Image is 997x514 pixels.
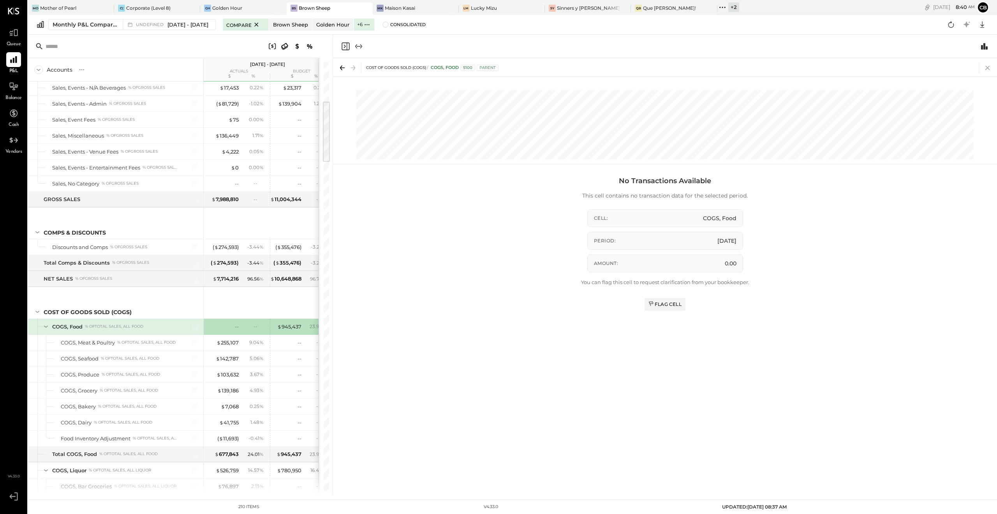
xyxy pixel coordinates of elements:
span: $ [270,276,275,282]
span: % [259,244,264,250]
div: 677,843 [215,450,239,458]
div: Food Inventory Adjustment [61,435,130,442]
div: 23.98 [310,451,326,458]
div: % of Total Sales, All Food [133,436,177,441]
div: -- [298,435,301,442]
div: ( 274,593 ) [213,244,239,251]
div: 96.56 [247,276,264,283]
div: NET SALES [44,275,73,283]
div: COST OF GOODS SOLD (COGS) [44,308,132,316]
div: $ [270,73,301,79]
a: Queue [0,25,27,48]
div: -- [316,435,326,442]
button: Close panel [341,42,350,51]
div: - 3.44 [247,260,264,267]
div: 210 items [238,504,259,510]
button: Flag Cell [645,298,685,311]
div: 23.98 [310,323,326,330]
span: $ [270,196,275,202]
div: % of Total Sales, All Food [117,340,176,345]
div: % of GROSS SALES [109,101,146,106]
span: $ [213,276,217,282]
div: COGS, Seafood [61,355,99,362]
div: 0.00 [249,164,264,171]
div: MK [377,5,384,12]
div: COGS, Food [431,65,498,71]
span: Balance [5,95,22,102]
div: Sales, Miscellaneous [52,132,104,140]
div: 0.05 [249,148,264,155]
div: % of GROSS SALES [98,117,135,122]
div: 945,437 [277,323,301,330]
div: Total Comps & Discounts [44,259,110,267]
span: % [259,467,264,473]
div: 139,904 [278,100,301,108]
div: % of GROSS SALES [106,133,143,138]
div: - 3.23 [311,244,326,251]
div: -- [298,403,301,410]
div: - 1.02 [249,100,264,107]
span: % [259,100,264,106]
a: Balance [0,79,27,102]
div: -- [235,323,239,330]
div: -- [316,355,326,362]
span: % [259,164,264,170]
span: UPDATED: [DATE] 08:37 AM [722,504,787,510]
div: ( 11,693 ) [217,435,239,442]
div: BS [291,5,298,12]
div: 255,107 [217,339,239,346]
div: Discounts and Comps [52,244,108,251]
div: 3.67 [250,371,264,378]
span: Queue [7,41,21,48]
div: % of Total Sales, All Food [98,404,157,409]
div: 2.13 [251,483,264,490]
span: $ [215,132,220,139]
div: LM [463,5,470,12]
span: $ [218,483,222,489]
div: COGS, Food [52,323,83,330]
div: % of Total Sales, All Food [85,324,143,329]
div: 41,755 [219,419,239,426]
div: Parent [477,65,498,71]
span: Amount: [594,260,618,267]
span: $ [211,196,216,202]
div: 76,897 [218,483,239,490]
button: Brown Sheep [269,18,312,31]
div: 10,648,868 [270,275,301,283]
div: -- [316,116,326,123]
div: -- [316,387,326,394]
div: COGS, Bar Groceries [61,483,112,490]
div: -- [298,180,301,187]
div: 103,632 [217,371,239,378]
div: % of Total Sales, All Food [99,451,158,457]
button: Expand panel (e) [354,42,363,51]
span: Period: [594,237,616,244]
div: Accounts [47,66,72,74]
div: 4,222 [222,148,239,155]
div: GROSS SALES [44,196,80,203]
div: Comps & Discounts [44,229,106,237]
div: Sy [549,5,556,12]
div: % of Total Sales, All Food [94,420,152,425]
div: % of Total Sales, All Food [101,356,159,361]
div: 9.04 [249,339,264,346]
div: - 3.23 [311,260,326,267]
div: -- [254,196,264,203]
span: $ [275,260,280,266]
div: -- [316,164,326,171]
div: 7,988,810 [211,196,239,203]
div: 142,787 [216,355,239,362]
span: % [259,116,264,122]
div: -- [298,419,301,426]
span: $ [215,451,219,457]
span: [DATE] [717,237,736,245]
div: 0.25 [250,403,264,410]
div: -- [316,371,326,378]
button: Compare [223,18,269,31]
span: $ [217,387,222,394]
div: 5100 [460,65,475,71]
div: % of GROSS SALES [75,276,112,281]
div: -- [298,483,301,490]
button: Golden Hour [312,18,353,31]
div: Maison Kasai [385,5,415,11]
